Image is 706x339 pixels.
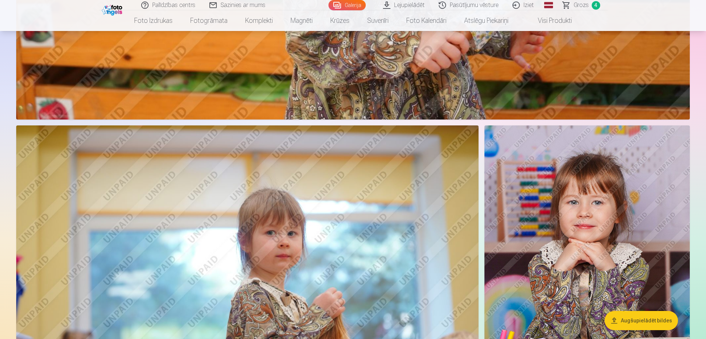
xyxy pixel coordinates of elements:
button: Augšupielādēt bildes [605,311,678,330]
a: Visi produkti [517,10,581,31]
span: 4 [592,1,600,10]
a: Foto izdrukas [125,10,181,31]
span: Grozs [574,1,589,10]
a: Suvenīri [358,10,397,31]
a: Fotogrāmata [181,10,236,31]
a: Atslēgu piekariņi [455,10,517,31]
a: Komplekti [236,10,282,31]
img: /fa1 [102,3,124,15]
a: Foto kalendāri [397,10,455,31]
a: Magnēti [282,10,321,31]
a: Krūzes [321,10,358,31]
